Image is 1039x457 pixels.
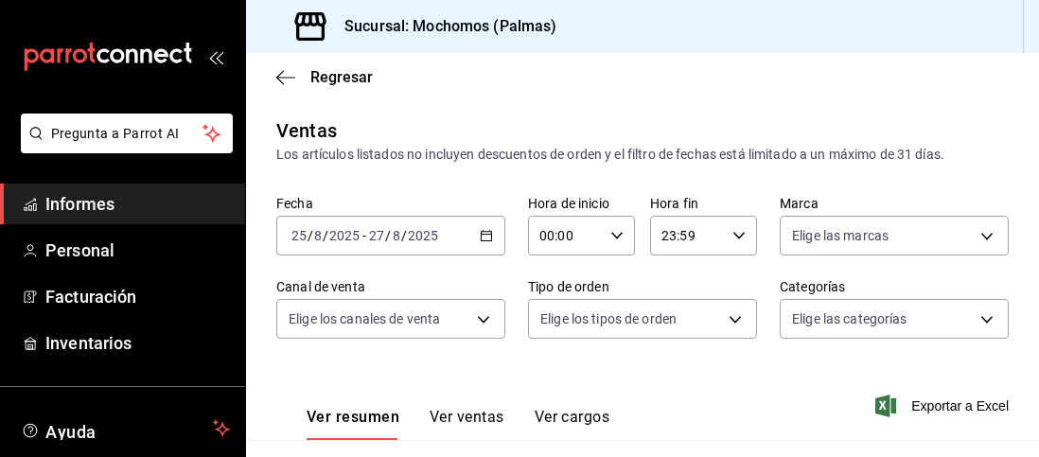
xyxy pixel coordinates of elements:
[307,407,609,440] div: pestañas de navegación
[392,228,401,243] input: --
[401,228,407,243] font: /
[291,228,308,243] input: --
[540,311,677,326] font: Elige los tipos de orden
[528,279,609,294] font: Tipo de orden
[879,395,1009,417] button: Exportar a Excel
[276,119,337,142] font: Ventas
[208,49,223,64] button: abrir_cajón_menú
[45,240,114,260] font: Personal
[13,137,233,157] a: Pregunta a Parrot AI
[368,228,385,243] input: --
[276,147,944,162] font: Los artículos listados no incluyen descuentos de orden y el filtro de fechas está limitado a un m...
[308,228,313,243] font: /
[313,228,323,243] input: --
[51,126,180,141] font: Pregunta a Parrot AI
[276,196,313,211] font: Fecha
[307,408,399,426] font: Ver resumen
[45,194,114,214] font: Informes
[289,311,440,326] font: Elige los canales de venta
[792,311,907,326] font: Elige las categorías
[535,408,610,426] font: Ver cargos
[407,228,439,243] input: ----
[780,196,819,211] font: Marca
[45,333,132,353] font: Inventarios
[45,422,97,442] font: Ayuda
[21,114,233,153] button: Pregunta a Parrot AI
[650,196,698,211] font: Hora fin
[276,279,365,294] font: Canal de venta
[310,68,373,86] font: Regresar
[45,287,136,307] font: Facturación
[323,228,328,243] font: /
[385,228,391,243] font: /
[430,408,504,426] font: Ver ventas
[911,398,1009,413] font: Exportar a Excel
[328,228,361,243] input: ----
[528,196,609,211] font: Hora de inicio
[276,68,373,86] button: Regresar
[792,228,889,243] font: Elige las marcas
[344,17,557,35] font: Sucursal: Mochomos (Palmas)
[780,279,845,294] font: Categorías
[362,228,366,243] font: -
